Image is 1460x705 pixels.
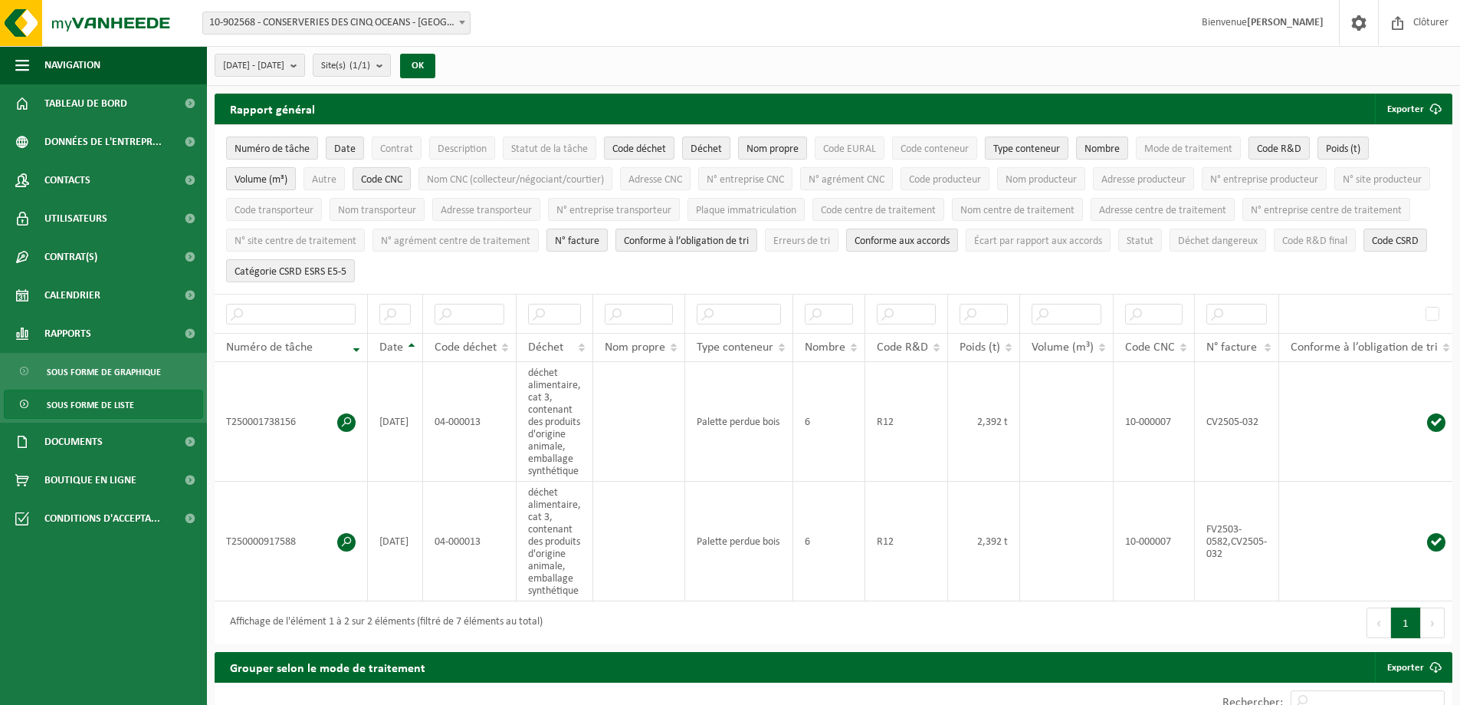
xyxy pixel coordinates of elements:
span: N° entreprise centre de traitement [1251,205,1402,216]
td: 2,392 t [948,482,1020,601]
button: Écart par rapport aux accordsÉcart par rapport aux accords: Activate to sort [966,229,1111,252]
span: Contrat(s) [44,238,97,276]
button: Exporter [1375,94,1451,124]
button: StatutStatut: Activate to sort [1118,229,1162,252]
span: N° site centre de traitement [235,236,356,247]
td: R12 [865,362,948,482]
span: Code producteur [909,174,981,186]
div: Affichage de l'élément 1 à 2 sur 2 éléments (filtré de 7 éléments au total) [222,609,543,637]
count: (1/1) [349,61,370,71]
span: Contacts [44,161,90,199]
span: Nombre [805,341,845,354]
button: AutreAutre: Activate to sort [303,167,345,190]
span: Site(s) [321,54,370,77]
span: Nom centre de traitement [960,205,1074,216]
button: OK [400,54,435,78]
span: Écart par rapport aux accords [974,236,1102,247]
button: Poids (t)Poids (t): Activate to sort [1317,137,1369,160]
span: Nom transporteur [338,205,416,216]
button: Code transporteurCode transporteur: Activate to sort [226,198,322,221]
a: Sous forme de graphique [4,357,203,386]
span: Code R&D [1257,143,1301,155]
span: Code déchet [435,341,497,354]
span: Rapports [44,315,91,353]
span: Code CNC [361,174,402,186]
span: Conforme à l’obligation de tri [624,236,749,247]
button: Type conteneurType conteneur: Activate to sort [985,137,1068,160]
button: Catégorie CSRD ESRS E5-5Catégorie CSRD ESRS E5-5: Activate to sort [226,259,355,282]
button: Nom propreNom propre: Activate to sort [738,137,807,160]
a: Sous forme de liste [4,390,203,419]
td: CV2505-032 [1195,362,1279,482]
td: T250001738156 [215,362,368,482]
button: N° entreprise CNCN° entreprise CNC: Activate to sort [698,167,792,190]
button: N° factureN° facture: Activate to sort [546,229,608,252]
span: Date [379,341,403,354]
button: N° site producteurN° site producteur : Activate to sort [1334,167,1430,190]
span: 10-902568 - CONSERVERIES DES CINQ OCEANS - LOON PLAGE [203,12,470,34]
td: Palette perdue bois [685,362,793,482]
td: 6 [793,482,865,601]
span: Nom propre [605,341,665,354]
span: N° facture [1206,341,1257,354]
span: N° site producteur [1343,174,1422,186]
span: Données de l'entrepr... [44,123,162,161]
span: Déchet [528,341,563,354]
span: Navigation [44,46,100,84]
span: Type conteneur [697,341,773,354]
span: Nom propre [746,143,799,155]
button: Nom centre de traitementNom centre de traitement: Activate to sort [952,198,1083,221]
button: Volume (m³)Volume (m³): Activate to sort [226,167,296,190]
td: 2,392 t [948,362,1020,482]
span: Nombre [1084,143,1120,155]
button: 1 [1391,608,1421,638]
h2: Grouper selon le mode de traitement [215,652,441,682]
button: DateDate: Activate to sort [326,137,364,160]
span: Description [438,143,487,155]
button: Code CNCCode CNC: Activate to sort [353,167,411,190]
span: Mode de traitement [1144,143,1232,155]
span: Type conteneur [993,143,1060,155]
td: 04-000013 [423,362,517,482]
span: Conforme aux accords [855,236,950,247]
button: Code producteurCode producteur: Activate to sort [901,167,989,190]
button: N° agrément CNCN° agrément CNC: Activate to sort [800,167,893,190]
button: Conforme à l’obligation de tri : Activate to sort [615,229,757,252]
button: Conforme aux accords : Activate to sort [846,229,958,252]
button: Plaque immatriculationPlaque immatriculation: Activate to sort [687,198,805,221]
button: Adresse CNCAdresse CNC: Activate to sort [620,167,691,190]
h2: Rapport général [215,94,330,124]
button: Code CSRDCode CSRD: Activate to sort [1363,229,1427,252]
span: Code CSRD [1372,236,1419,247]
strong: [PERSON_NAME] [1247,17,1324,28]
button: Code centre de traitementCode centre de traitement: Activate to sort [812,198,944,221]
button: Adresse producteurAdresse producteur: Activate to sort [1093,167,1194,190]
span: Poids (t) [1326,143,1360,155]
span: 10-902568 - CONSERVERIES DES CINQ OCEANS - LOON PLAGE [202,12,471,35]
button: Adresse centre de traitementAdresse centre de traitement: Activate to sort [1091,198,1235,221]
td: [DATE] [368,482,423,601]
span: Nom CNC (collecteur/négociant/courtier) [427,174,604,186]
span: Nom producteur [1006,174,1077,186]
td: [DATE] [368,362,423,482]
button: Previous [1366,608,1391,638]
span: Numéro de tâche [235,143,310,155]
span: Plaque immatriculation [696,205,796,216]
span: Catégorie CSRD ESRS E5-5 [235,266,346,278]
button: Statut de la tâcheStatut de la tâche: Activate to sort [503,137,596,160]
span: N° entreprise transporteur [556,205,671,216]
span: Poids (t) [960,341,1000,354]
button: Nom producteurNom producteur: Activate to sort [997,167,1085,190]
span: N° entreprise CNC [707,174,784,186]
span: Adresse centre de traitement [1099,205,1226,216]
span: Date [334,143,356,155]
button: Adresse transporteurAdresse transporteur: Activate to sort [432,198,540,221]
button: Site(s)(1/1) [313,54,391,77]
button: N° entreprise centre de traitementN° entreprise centre de traitement: Activate to sort [1242,198,1410,221]
td: FV2503-0582,CV2505-032 [1195,482,1279,601]
span: Code CNC [1125,341,1175,354]
span: Utilisateurs [44,199,107,238]
span: N° facture [555,236,599,247]
button: Numéro de tâcheNuméro de tâche: Activate to remove sorting [226,137,318,160]
button: Erreurs de triErreurs de tri: Activate to sort [765,229,838,252]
